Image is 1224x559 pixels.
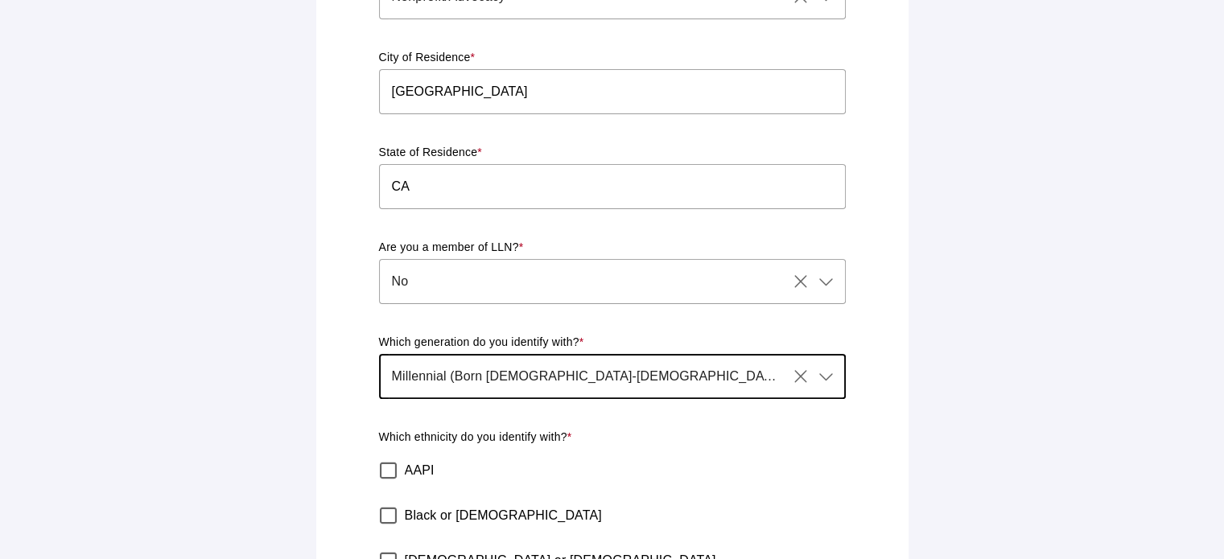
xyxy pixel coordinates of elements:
[379,145,846,161] p: State of Residence
[392,272,409,291] span: No
[379,50,846,66] p: City of Residence
[405,493,602,538] label: Black or [DEMOGRAPHIC_DATA]
[379,430,846,446] p: Which ethnicity do you identify with?
[379,240,846,256] p: Are you a member of LLN?
[392,367,783,386] span: Millennial (Born [DEMOGRAPHIC_DATA]-[DEMOGRAPHIC_DATA])
[791,367,810,386] i: Clear
[791,272,810,291] i: Clear
[405,448,435,493] label: AAPI
[379,335,846,351] p: Which generation do you identify with?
